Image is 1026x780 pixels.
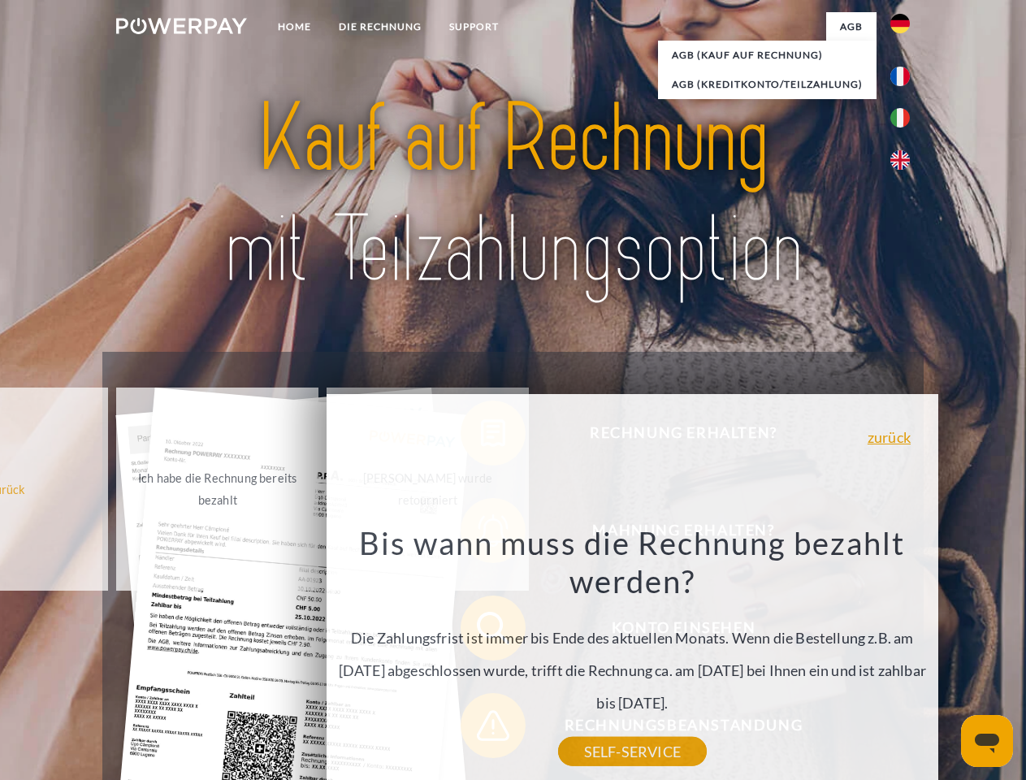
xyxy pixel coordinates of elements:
h3: Bis wann muss die Rechnung bezahlt werden? [336,523,929,601]
img: fr [890,67,910,86]
img: title-powerpay_de.svg [155,78,871,311]
img: it [890,108,910,128]
div: Die Zahlungsfrist ist immer bis Ende des aktuellen Monats. Wenn die Bestellung z.B. am [DATE] abg... [336,523,929,752]
img: logo-powerpay-white.svg [116,18,247,34]
img: de [890,14,910,33]
a: DIE RECHNUNG [325,12,435,41]
a: zurück [868,430,911,444]
a: AGB (Kreditkonto/Teilzahlung) [658,70,877,99]
iframe: Schaltfläche zum Öffnen des Messaging-Fensters [961,715,1013,767]
a: SUPPORT [435,12,513,41]
a: SELF-SERVICE [558,737,707,766]
div: Ich habe die Rechnung bereits bezahlt [126,467,309,511]
a: AGB (Kauf auf Rechnung) [658,41,877,70]
a: Home [264,12,325,41]
a: agb [826,12,877,41]
img: en [890,150,910,170]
